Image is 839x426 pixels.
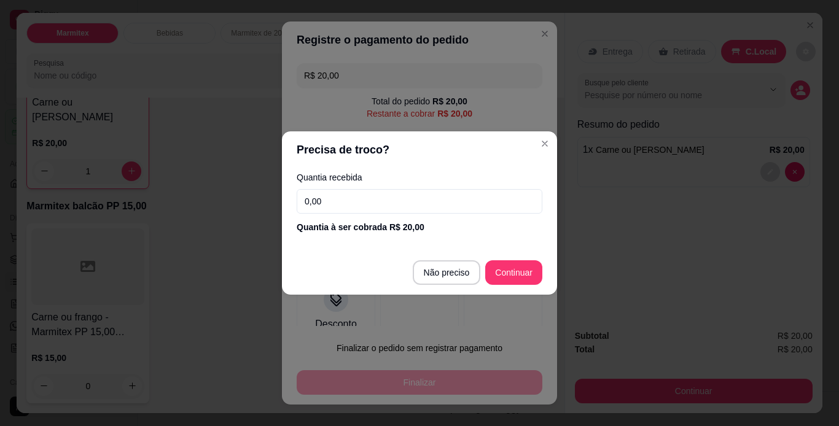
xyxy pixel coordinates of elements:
[282,131,557,168] header: Precisa de troco?
[485,260,542,285] button: Continuar
[297,221,542,233] div: Quantia à ser cobrada R$ 20,00
[413,260,481,285] button: Não preciso
[535,134,555,153] button: Close
[297,173,542,182] label: Quantia recebida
